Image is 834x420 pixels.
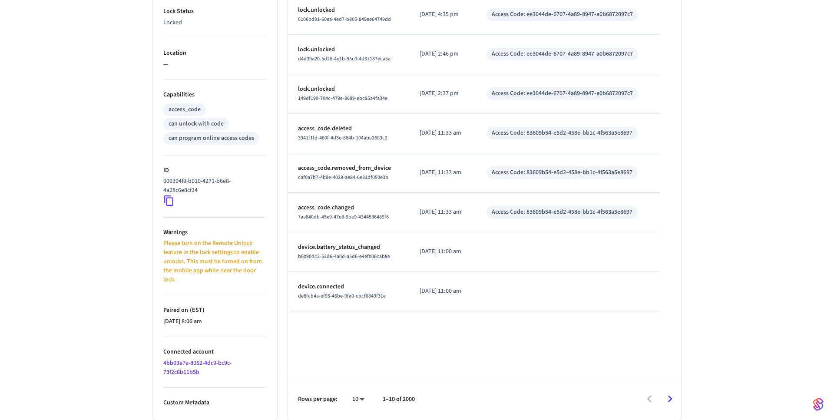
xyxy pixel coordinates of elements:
p: device.battery_status_changed [298,243,399,252]
p: Custom Metadata [163,398,267,407]
p: 009394f9-b010-4271-b6e8-4a28c6e8cf34 [163,177,263,195]
span: d4d39a20-5d26-4e1b-95c0-4d37187eca5a [298,55,391,63]
p: 1–10 of 2000 [383,395,415,404]
p: [DATE] 2:37 pm [420,89,466,98]
p: [DATE] 11:33 am [420,129,466,138]
span: 0106bd91-60ea-4ed7-b805-849ee64749dd [298,16,391,23]
p: Location [163,49,267,58]
span: 3941f1fd-460f-4d3e-884b-104aba2683c2 [298,134,387,142]
div: Access Code: ee3044de-6707-4a89-8947-a0b6872097c7 [492,10,633,19]
div: can program online access codes [169,134,254,143]
p: Connected account [163,347,267,357]
span: ( EST ) [188,306,205,314]
img: SeamLogoGradient.69752ec5.svg [813,397,824,411]
p: Please turn on the Remote Unlock feature in the lock settings to enable unlocks. This must be tur... [163,239,267,284]
p: Locked [163,18,267,27]
span: de8fcb4a-ef95-46be-9fa0-cbcf6849f31e [298,292,386,300]
p: device.connected [298,282,399,291]
p: [DATE] 11:33 am [420,168,466,177]
div: Access Code: 83609b54-e5d2-458e-bb1c-4f563a5e8697 [492,208,632,217]
div: access_code [169,105,201,114]
a: 4bb03e7a-8052-4dc9-bc9c-73f2c8b11b5b [163,359,232,377]
p: access_code.changed [298,203,399,212]
span: b6090dc2-52d6-4a0d-a5d6-e4ef006cab8e [298,253,390,260]
p: [DATE] 4:35 pm [420,10,466,19]
p: ID [163,166,267,175]
span: 7aa840db-45e9-47e8-9be9-4344536489f6 [298,213,389,221]
p: Warnings [163,228,267,237]
p: lock.unlocked [298,85,399,94]
p: access_code.removed_from_device [298,164,399,173]
div: Access Code: 83609b54-e5d2-458e-bb1c-4f563a5e8697 [492,129,632,138]
span: 149df190-704c-479e-8699-ebc95a4fa34e [298,95,387,102]
button: Go to next page [660,389,680,409]
p: lock.unlocked [298,6,399,15]
p: — [163,60,267,69]
span: caf0a7b7-4b9e-4028-ae84-6e31df050e3b [298,174,388,181]
p: Capabilities [163,90,267,99]
div: Access Code: ee3044de-6707-4a89-8947-a0b6872097c7 [492,50,633,59]
div: 10 [348,393,369,406]
p: Rows per page: [298,395,338,404]
p: [DATE] 2:46 pm [420,50,466,59]
p: Paired on [163,306,267,315]
div: can unlock with code [169,119,224,129]
p: [DATE] 11:00 am [420,247,466,256]
p: [DATE] 11:33 am [420,208,466,217]
p: access_code.deleted [298,124,399,133]
p: [DATE] 11:00 am [420,287,466,296]
p: [DATE] 8:06 am [163,317,267,326]
p: lock.unlocked [298,45,399,54]
p: Lock Status [163,7,267,16]
div: Access Code: 83609b54-e5d2-458e-bb1c-4f563a5e8697 [492,168,632,177]
div: Access Code: ee3044de-6707-4a89-8947-a0b6872097c7 [492,89,633,98]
